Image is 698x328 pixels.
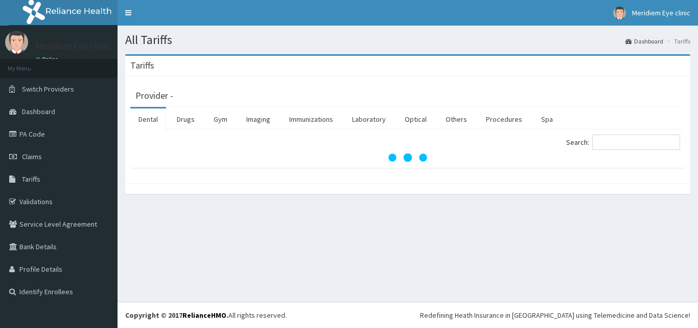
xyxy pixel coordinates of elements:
[625,37,663,46] a: Dashboard
[613,7,626,19] img: User Image
[281,108,341,130] a: Immunizations
[238,108,278,130] a: Imaging
[118,302,698,328] footer: All rights reserved.
[125,33,690,47] h1: All Tariffs
[36,56,60,63] a: Online
[182,311,226,320] a: RelianceHMO
[566,135,680,150] label: Search:
[22,152,42,161] span: Claims
[125,311,228,320] strong: Copyright © 2017 .
[592,135,680,150] input: Search:
[632,8,690,17] span: Meridiem Eye clinic
[664,37,690,46] li: Tariffs
[420,310,690,320] div: Redefining Heath Insurance in [GEOGRAPHIC_DATA] using Telemedicine and Data Science!
[478,108,530,130] a: Procedures
[169,108,203,130] a: Drugs
[130,61,154,70] h3: Tariffs
[533,108,561,130] a: Spa
[22,84,74,94] span: Switch Providers
[135,91,173,100] h3: Provider -
[5,31,28,54] img: User Image
[36,41,111,51] p: Meridiem Eye clinic
[130,108,166,130] a: Dental
[22,174,40,184] span: Tariffs
[344,108,394,130] a: Laboratory
[437,108,475,130] a: Others
[22,107,55,116] span: Dashboard
[205,108,236,130] a: Gym
[397,108,435,130] a: Optical
[387,137,428,178] svg: audio-loading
